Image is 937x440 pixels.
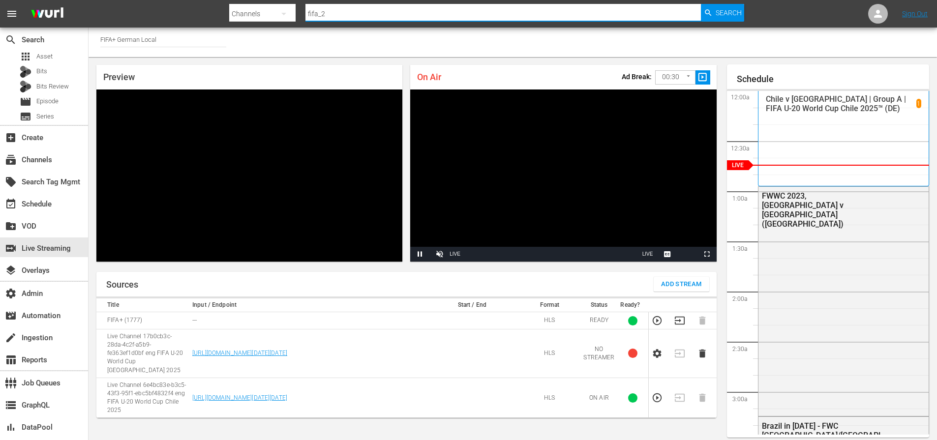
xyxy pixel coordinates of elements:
th: Input / Endpoint [189,298,425,312]
span: Add Stream [661,279,702,290]
p: Chile v [GEOGRAPHIC_DATA] | Group A | FIFA U-20 World Cup Chile 2025™ (DE) [766,94,916,113]
span: Asset [36,52,53,61]
div: LIVE [450,247,460,262]
span: Search [716,4,742,22]
td: --- [189,312,425,329]
th: Ready? [617,298,648,312]
span: Search [5,34,17,46]
span: Overlays [5,264,17,276]
a: [URL][DOMAIN_NAME][DATE][DATE] [192,394,287,401]
div: Video Player [410,89,716,262]
button: Delete [697,348,708,359]
span: Schedule [5,198,17,210]
button: Preview Stream [652,392,663,403]
div: Video Player [96,89,402,262]
span: Series [20,111,31,122]
span: Channels [5,154,17,166]
a: Sign Out [902,10,928,18]
span: Create [5,132,17,144]
button: Transition [674,315,685,326]
span: Asset [20,51,31,62]
span: Live Streaming [5,242,17,254]
p: 1 [917,100,920,107]
span: Episode [36,96,59,106]
span: Bits [36,66,47,76]
button: Preview Stream [652,315,663,326]
span: On Air [417,72,441,82]
span: menu [6,8,18,20]
span: Ingestion [5,332,17,344]
button: Fullscreen [697,247,717,262]
button: Configure [652,348,663,359]
span: Search Tag Mgmt [5,176,17,188]
span: DataPool [5,421,17,433]
span: Job Queues [5,377,17,389]
td: HLS [518,329,580,378]
td: Live Channel 17b0cb3c-28da-4c2f-a5b9-fe363ef1d0bf eng FIFA U-20 World Cup [GEOGRAPHIC_DATA] 2025 [96,329,189,378]
div: FWWC 2023, [GEOGRAPHIC_DATA] v [GEOGRAPHIC_DATA] ([GEOGRAPHIC_DATA]) [762,191,880,229]
div: Bits Review [20,81,31,92]
td: NO STREAMER [580,329,617,378]
button: Captions [658,247,677,262]
span: Episode [20,96,31,108]
span: GraphQL [5,399,17,411]
span: Reports [5,354,17,366]
p: Ad Break: [622,73,652,81]
th: Format [518,298,580,312]
button: Seek to live, currently playing live [638,247,658,262]
td: FIFA+ (1777) [96,312,189,329]
span: Bits Review [36,82,69,91]
td: Live Channel 6e4bc83e-b3c5-43f3-95f1-ebc5bf4832f4 eng FIFA U-20 World Cup Chile 2025 [96,378,189,418]
td: ON AIR [580,378,617,418]
span: Series [36,112,54,121]
button: Add Stream [654,277,709,292]
button: Picture-in-Picture [677,247,697,262]
th: Start / End [425,298,518,312]
span: Admin [5,288,17,299]
td: HLS [518,378,580,418]
span: Automation [5,310,17,322]
div: 00:30 [655,68,695,87]
button: Search [701,4,744,22]
div: Bits [20,66,31,78]
span: LIVE [642,251,653,257]
button: Pause [410,247,430,262]
td: READY [580,312,617,329]
th: Title [96,298,189,312]
span: VOD [5,220,17,232]
img: ans4CAIJ8jUAAAAAAAAAAAAAAAAAAAAAAAAgQb4GAAAAAAAAAAAAAAAAAAAAAAAAJMjXAAAAAAAAAAAAAAAAAAAAAAAAgAT5G... [24,2,71,26]
h1: Schedule [737,74,930,84]
td: HLS [518,312,580,329]
h1: Sources [106,280,138,290]
th: Status [580,298,617,312]
span: Preview [103,72,135,82]
a: [URL][DOMAIN_NAME][DATE][DATE] [192,350,287,356]
span: slideshow_sharp [697,72,708,83]
button: Unmute [430,247,450,262]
